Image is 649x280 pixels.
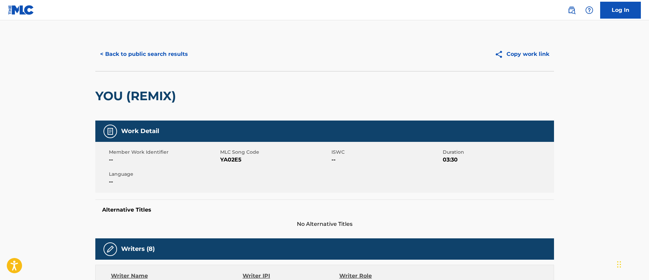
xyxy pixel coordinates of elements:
[583,3,596,17] div: Help
[95,46,193,63] button: < Back to public search results
[331,156,441,164] span: --
[95,220,554,228] span: No Alternative Titles
[220,156,330,164] span: YA02E5
[121,127,159,135] h5: Work Detail
[111,272,243,280] div: Writer Name
[443,156,552,164] span: 03:30
[102,207,547,213] h5: Alternative Titles
[490,46,554,63] button: Copy work link
[8,5,34,15] img: MLC Logo
[565,3,578,17] a: Public Search
[95,88,179,104] h2: YOU (REMIX)
[615,247,649,280] iframe: Chat Widget
[109,149,218,156] span: Member Work Identifier
[600,2,641,19] a: Log In
[443,149,552,156] span: Duration
[331,149,441,156] span: ISWC
[109,178,218,186] span: --
[243,272,339,280] div: Writer IPI
[568,6,576,14] img: search
[106,127,114,135] img: Work Detail
[339,272,427,280] div: Writer Role
[495,50,507,59] img: Copy work link
[109,171,218,178] span: Language
[121,245,155,253] h5: Writers (8)
[617,254,621,275] div: Drag
[220,149,330,156] span: MLC Song Code
[106,245,114,253] img: Writers
[585,6,593,14] img: help
[109,156,218,164] span: --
